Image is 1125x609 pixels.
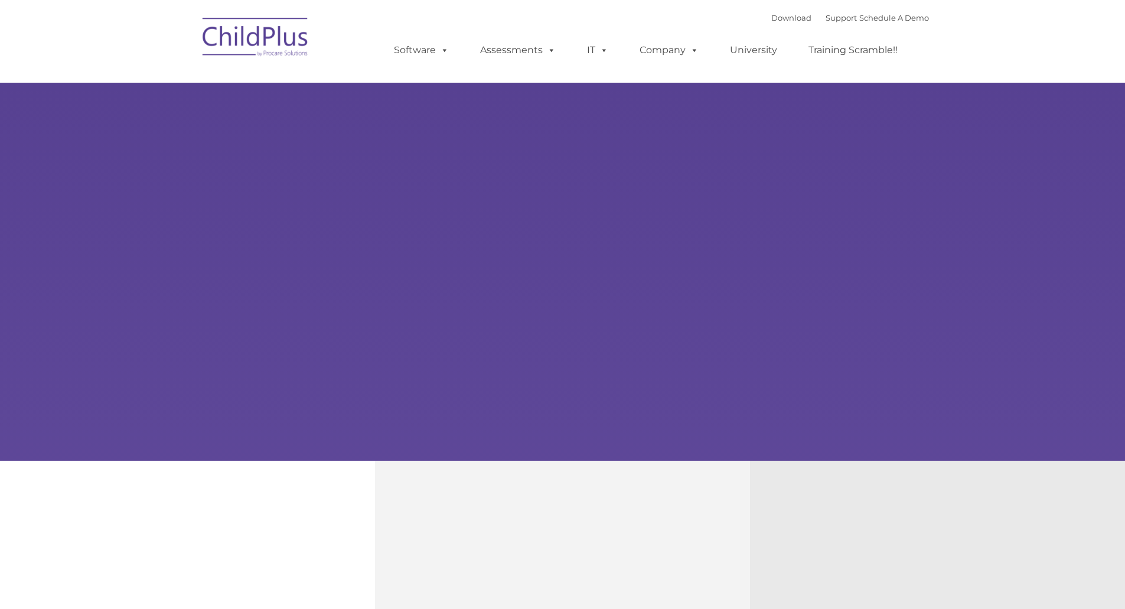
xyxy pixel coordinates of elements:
font: | [771,13,929,22]
a: Company [628,38,710,62]
a: Download [771,13,811,22]
a: Assessments [468,38,568,62]
a: University [718,38,789,62]
a: Support [826,13,857,22]
img: ChildPlus by Procare Solutions [197,9,315,69]
a: Schedule A Demo [859,13,929,22]
a: Training Scramble!! [797,38,909,62]
a: IT [575,38,620,62]
a: Software [382,38,461,62]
